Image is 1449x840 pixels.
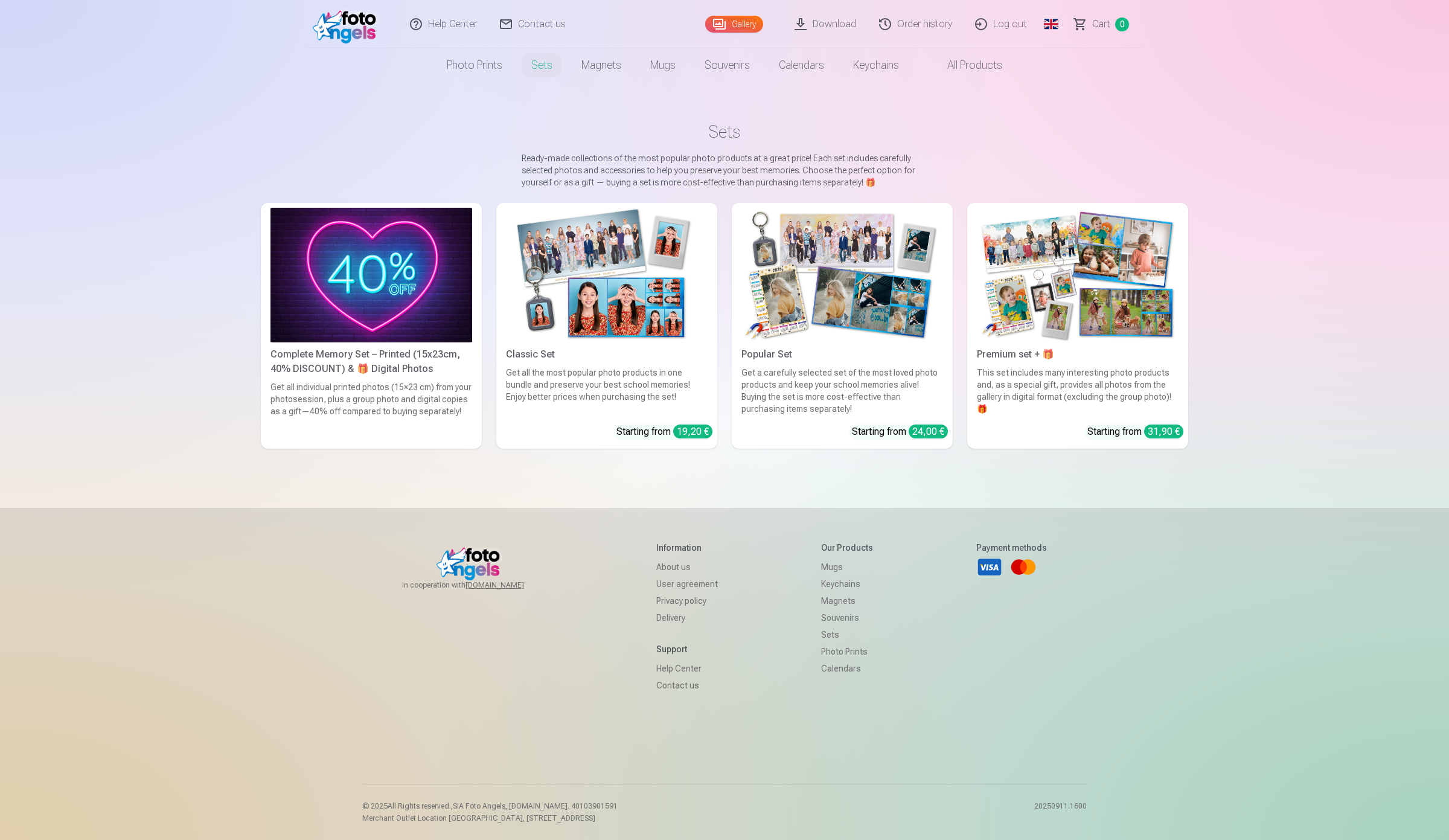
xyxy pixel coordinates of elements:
a: Privacy policy [656,592,718,609]
a: Popular SetPopular SetGet a carefully selected set of the most loved photo products and keep your... [732,203,953,449]
a: Calendars [764,48,839,82]
div: Starting from [616,425,712,439]
a: Classic SetClassic SetGet all the most popular photo products in one bundle and preserve your bes... [496,203,717,449]
a: Gallery [705,16,763,33]
a: Visa [976,554,1003,580]
a: Mastercard [1010,554,1037,580]
a: Calendars [821,660,873,677]
h5: Support [656,643,718,655]
div: Get a carefully selected set of the most loved photo products and keep your school memories alive... [737,367,948,415]
a: [DOMAIN_NAME] [465,580,553,590]
div: Complete Memory Set – Printed (15x23cm, 40% DISCOUNT) & 🎁 Digital Photos [266,347,477,376]
img: Complete Memory Set – Printed (15x23cm, 40% DISCOUNT) & 🎁 Digital Photos [270,208,472,342]
a: Souvenirs [821,609,873,626]
h5: Our products [821,542,873,554]
p: © 2025 All Rights reserved. , [362,801,618,811]
span: Сart [1092,17,1110,31]
a: Mugs [821,559,873,575]
a: Contact us [656,677,718,694]
div: 31,90 € [1144,425,1183,438]
div: Premium set + 🎁 [972,347,1183,362]
span: 0 [1115,18,1129,31]
a: Premium set + 🎁 Premium set + 🎁This set includes many interesting photo products and, as a specia... [967,203,1188,449]
img: Classic Set [506,208,708,342]
a: Magnets [567,48,636,82]
img: /fa4 [313,5,382,43]
div: Starting from [1087,425,1183,439]
span: SIA Foto Angels, [DOMAIN_NAME]. 40103901591 [453,802,618,810]
p: Merchant Outlet Location [GEOGRAPHIC_DATA], [STREET_ADDRESS] [362,813,618,823]
a: Magnets [821,592,873,609]
a: User agreement [656,575,718,592]
a: All products [913,48,1017,82]
a: Souvenirs [690,48,764,82]
div: Popular Set [737,347,948,362]
a: Sets [517,48,567,82]
a: Photo prints [432,48,517,82]
h1: Sets [270,121,1179,143]
h5: Payment methods [976,542,1047,554]
div: Starting from [852,425,948,439]
div: This set includes many interesting photo products and, as a special gift, provides all photos fro... [972,367,1183,415]
img: Popular Set [741,208,943,342]
div: Get all the most popular photo products in one bundle and preserve your best school memories! Enj... [501,367,712,415]
img: Premium set + 🎁 [977,208,1179,342]
div: Get all individual printed photos (15×23 cm) from your photosession, plus a group photo and digit... [266,381,477,444]
a: Keychains [839,48,913,82]
a: Sets [821,626,873,643]
a: About us [656,559,718,575]
a: Help Center [656,660,718,677]
h5: Information [656,542,718,554]
a: Keychains [821,575,873,592]
a: Delivery [656,609,718,626]
p: 20250911.1600 [1034,801,1087,823]
a: Mugs [636,48,690,82]
a: Complete Memory Set – Printed (15x23cm, 40% DISCOUNT) & 🎁 Digital PhotosComplete Memory Set – Pri... [261,203,482,449]
div: 24,00 € [909,425,948,438]
p: Ready-made collections of the most popular photo products at a great price! Each set includes car... [522,152,927,188]
a: Photo prints [821,643,873,660]
span: In cooperation with [402,580,553,590]
div: 19,20 € [673,425,712,438]
div: Classic Set [501,347,712,362]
